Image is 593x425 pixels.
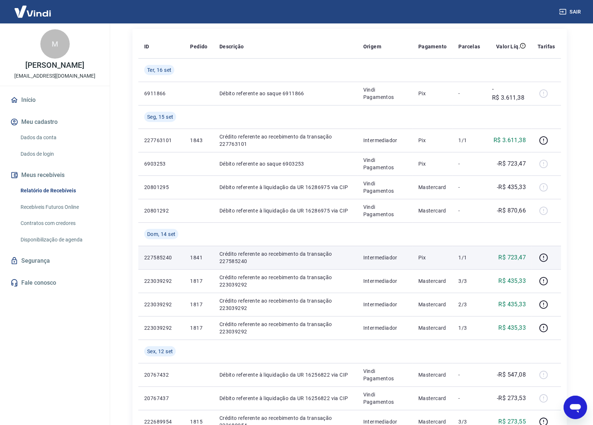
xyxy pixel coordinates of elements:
p: Descrição [219,43,244,50]
p: Pagamento [418,43,447,50]
p: Pix [418,160,447,167]
p: R$ 435,33 [499,300,526,309]
p: 1/3 [459,324,480,332]
p: - [459,90,480,97]
p: Origem [363,43,381,50]
p: Débito referente ao saque 6903253 [219,160,352,167]
iframe: Botão para abrir a janela de mensagens [564,396,587,419]
span: Ter, 16 set [147,66,171,74]
p: Intermediador [363,301,407,308]
p: 227585240 [144,254,178,261]
p: Débito referente à liquidação da UR 16286975 via CIP [219,207,352,214]
p: -R$ 547,08 [497,370,526,379]
a: Dados de login [18,147,101,162]
p: Pix [418,90,447,97]
p: 223039292 [144,277,178,285]
p: [PERSON_NAME] [25,62,84,69]
p: Tarifas [538,43,555,50]
p: Valor Líq. [496,43,520,50]
p: Débito referente ao saque 6911866 [219,90,352,97]
p: 6911866 [144,90,178,97]
button: Meus recebíveis [9,167,101,183]
p: Crédito referente ao recebimento da transação 227585240 [219,250,352,265]
p: Crédito referente ao recebimento da transação 223039292 [219,274,352,288]
p: Crédito referente ao recebimento da transação 227763101 [219,133,352,148]
p: 1841 [190,254,207,261]
p: R$ 723,47 [499,253,526,262]
p: Crédito referente ao recebimento da transação 223039292 [219,321,352,335]
p: Vindi Pagamentos [363,391,407,406]
p: 1/1 [459,137,480,144]
p: - [459,395,480,402]
button: Sair [558,5,584,19]
p: Intermediador [363,277,407,285]
a: Dados da conta [18,130,101,145]
p: Vindi Pagamentos [363,203,407,218]
p: [EMAIL_ADDRESS][DOMAIN_NAME] [14,72,95,80]
p: Crédito referente ao recebimento da transação 223039292 [219,297,352,312]
p: Vindi Pagamentos [363,367,407,382]
a: Recebíveis Futuros Online [18,200,101,215]
a: Início [9,92,101,108]
p: -R$ 435,33 [497,183,526,192]
p: Vindi Pagamentos [363,180,407,195]
p: 1817 [190,277,207,285]
span: Sex, 12 set [147,348,173,355]
a: Relatório de Recebíveis [18,183,101,198]
div: M [40,29,70,59]
p: 20801295 [144,184,178,191]
p: Mastercard [418,301,447,308]
p: ID [144,43,149,50]
a: Contratos com credores [18,216,101,231]
p: Mastercard [418,184,447,191]
p: Intermediador [363,137,407,144]
span: Seg, 15 set [147,113,173,121]
p: Vindi Pagamentos [363,156,407,171]
p: Intermediador [363,254,407,261]
p: -R$ 723,47 [497,159,526,168]
p: 1817 [190,324,207,332]
span: Dom, 14 set [147,230,175,238]
p: R$ 435,33 [499,277,526,285]
p: Mastercard [418,207,447,214]
p: 20767432 [144,371,178,378]
a: Fale conosco [9,275,101,291]
p: - [459,207,480,214]
p: Intermediador [363,324,407,332]
p: 1/1 [459,254,480,261]
p: R$ 435,33 [499,324,526,332]
p: Pix [418,137,447,144]
p: Mastercard [418,371,447,378]
p: Débito referente à liquidação da UR 16286975 via CIP [219,184,352,191]
p: -R$ 3.611,38 [492,85,526,102]
p: - [459,160,480,167]
p: Vindi Pagamentos [363,86,407,101]
p: -R$ 273,53 [497,394,526,403]
img: Vindi [9,0,57,23]
p: 2/3 [459,301,480,308]
p: -R$ 870,66 [497,206,526,215]
p: Débito referente à liquidação da UR 16256822 via CIP [219,395,352,402]
p: Pix [418,254,447,261]
p: Débito referente à liquidação da UR 16256822 via CIP [219,371,352,378]
p: Mastercard [418,277,447,285]
p: 6903253 [144,160,178,167]
p: 3/3 [459,277,480,285]
p: 227763101 [144,137,178,144]
p: Mastercard [418,324,447,332]
button: Meu cadastro [9,114,101,130]
p: 20767437 [144,395,178,402]
p: Pedido [190,43,207,50]
p: 223039292 [144,301,178,308]
a: Segurança [9,253,101,269]
p: 1843 [190,137,207,144]
p: 20801292 [144,207,178,214]
p: Parcelas [459,43,480,50]
a: Disponibilização de agenda [18,232,101,247]
p: Mastercard [418,395,447,402]
p: - [459,184,480,191]
p: R$ 3.611,38 [494,136,526,145]
p: 1817 [190,301,207,308]
p: - [459,371,480,378]
p: 223039292 [144,324,178,332]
